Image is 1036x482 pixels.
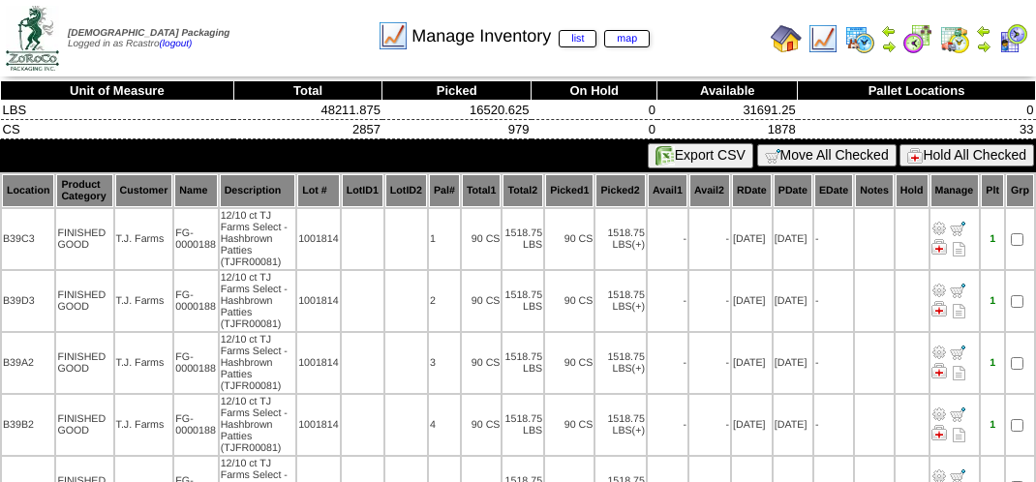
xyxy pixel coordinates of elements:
[732,209,772,269] td: [DATE]
[648,333,687,393] td: -
[545,271,594,331] td: 90 CS
[953,428,965,442] i: Note
[931,407,947,422] img: Adjust
[953,366,965,380] i: Note
[648,271,687,331] td: -
[559,30,596,47] a: list
[982,357,1003,369] div: 1
[297,209,340,269] td: 1001814
[896,174,929,207] th: Hold
[657,81,798,101] th: Available
[798,81,1036,101] th: Pallet Locations
[115,395,173,455] td: T.J. Farms
[68,28,229,49] span: Logged in as Rcastro
[899,144,1034,166] button: Hold All Checked
[429,333,460,393] td: 3
[220,209,296,269] td: 12/10 ct TJ Farms Select - Hashbrown Patties (TJFR00081)
[429,209,460,269] td: 1
[976,23,991,39] img: arrowleft.gif
[160,39,193,49] a: (logout)
[657,120,798,139] td: 1878
[648,209,687,269] td: -
[378,20,409,51] img: line_graph.gif
[462,271,502,331] td: 90 CS
[981,174,1004,207] th: Plt
[997,23,1028,54] img: calendarcustomer.gif
[429,174,460,207] th: Pal#
[930,174,980,207] th: Manage
[595,395,646,455] td: 1518.75 LBS
[689,209,730,269] td: -
[56,271,112,331] td: FINISHED GOOD
[982,295,1003,307] div: 1
[774,209,812,269] td: [DATE]
[56,174,112,207] th: Product Category
[814,395,853,455] td: -
[233,120,382,139] td: 2857
[950,221,965,236] img: Move
[814,209,853,269] td: -
[950,407,965,422] img: Move
[532,101,657,120] td: 0
[632,301,645,313] div: (+)
[939,23,970,54] img: calendarinout.gif
[931,301,947,316] img: Manage Hold
[545,209,594,269] td: 90 CS
[462,333,502,393] td: 90 CS
[950,283,965,298] img: Move
[950,345,965,360] img: Move
[2,333,54,393] td: B39A2
[545,395,594,455] td: 90 CS
[982,233,1003,245] div: 1
[732,174,772,207] th: RDate
[174,209,217,269] td: FG-0000188
[814,174,853,207] th: EDate
[503,333,543,393] td: 1518.75 LBS
[774,174,812,207] th: PDate
[732,395,772,455] td: [DATE]
[732,333,772,393] td: [DATE]
[220,395,296,455] td: 12/10 ct TJ Farms Select - Hashbrown Patties (TJFR00081)
[2,174,54,207] th: Location
[976,39,991,54] img: arrowright.gif
[648,395,687,455] td: -
[689,174,730,207] th: Avail2
[931,283,947,298] img: Adjust
[115,174,173,207] th: Customer
[604,30,650,47] a: map
[382,101,532,120] td: 16520.625
[68,28,229,39] span: [DEMOGRAPHIC_DATA] Packaging
[774,333,812,393] td: [DATE]
[532,120,657,139] td: 0
[174,333,217,393] td: FG-0000188
[1,101,234,120] td: LBS
[881,39,897,54] img: arrowright.gif
[844,23,875,54] img: calendarprod.gif
[56,333,112,393] td: FINISHED GOOD
[2,395,54,455] td: B39B2
[503,395,543,455] td: 1518.75 LBS
[931,425,947,440] img: Manage Hold
[902,23,933,54] img: calendarblend.gif
[953,242,965,256] i: Note
[732,271,772,331] td: [DATE]
[56,395,112,455] td: FINISHED GOOD
[907,148,923,164] img: hold.gif
[385,174,427,207] th: LotID2
[462,174,502,207] th: Total1
[382,81,532,101] th: Picked
[798,120,1036,139] td: 33
[382,120,532,139] td: 979
[545,174,594,207] th: Picked1
[632,425,645,437] div: (+)
[655,146,675,166] img: excel.gif
[982,419,1003,431] div: 1
[342,174,383,207] th: LotID1
[297,333,340,393] td: 1001814
[931,363,947,378] img: Manage Hold
[2,271,54,331] td: B39D3
[931,345,947,360] img: Adjust
[174,174,217,207] th: Name
[595,209,646,269] td: 1518.75 LBS
[648,174,687,207] th: Avail1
